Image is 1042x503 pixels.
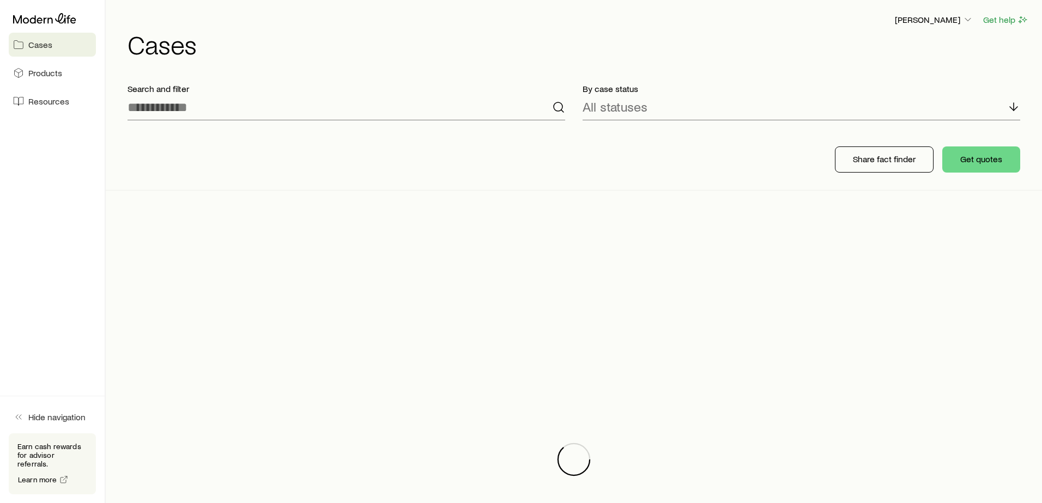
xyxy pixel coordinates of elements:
p: All statuses [583,99,647,114]
p: Share fact finder [853,154,916,164]
button: Share fact finder [835,146,934,173]
button: Hide navigation [9,405,96,429]
a: Products [9,61,96,85]
p: By case status [583,83,1020,94]
p: [PERSON_NAME] [895,14,973,25]
span: Resources [28,96,69,107]
span: Products [28,68,62,78]
h1: Cases [128,31,1029,57]
a: Cases [9,33,96,57]
button: Get help [983,14,1029,26]
p: Search and filter [128,83,565,94]
span: Cases [28,39,52,50]
span: Learn more [18,476,57,483]
p: Earn cash rewards for advisor referrals. [17,442,87,468]
button: Get quotes [942,146,1020,173]
a: Resources [9,89,96,113]
span: Hide navigation [28,412,86,422]
div: Earn cash rewards for advisor referrals.Learn more [9,433,96,494]
button: [PERSON_NAME] [894,14,974,27]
